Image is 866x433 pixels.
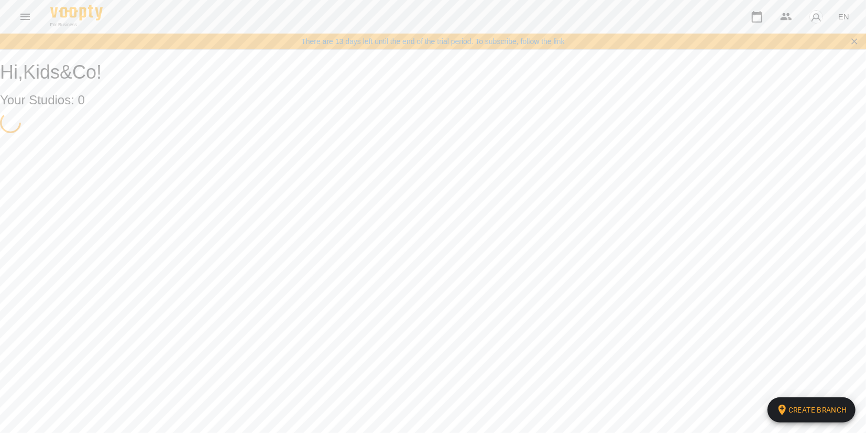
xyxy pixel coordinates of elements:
img: Voopty Logo [50,5,103,20]
span: EN [838,11,849,22]
button: Menu [13,4,38,29]
span: For Business [50,21,103,28]
a: There are 13 days left until the end of the trial period. To subscribe, follow the link [301,36,564,47]
button: Закрити сповіщення [847,34,862,49]
img: avatar_s.png [809,9,824,24]
button: EN [834,7,853,26]
span: 0 [78,93,85,107]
